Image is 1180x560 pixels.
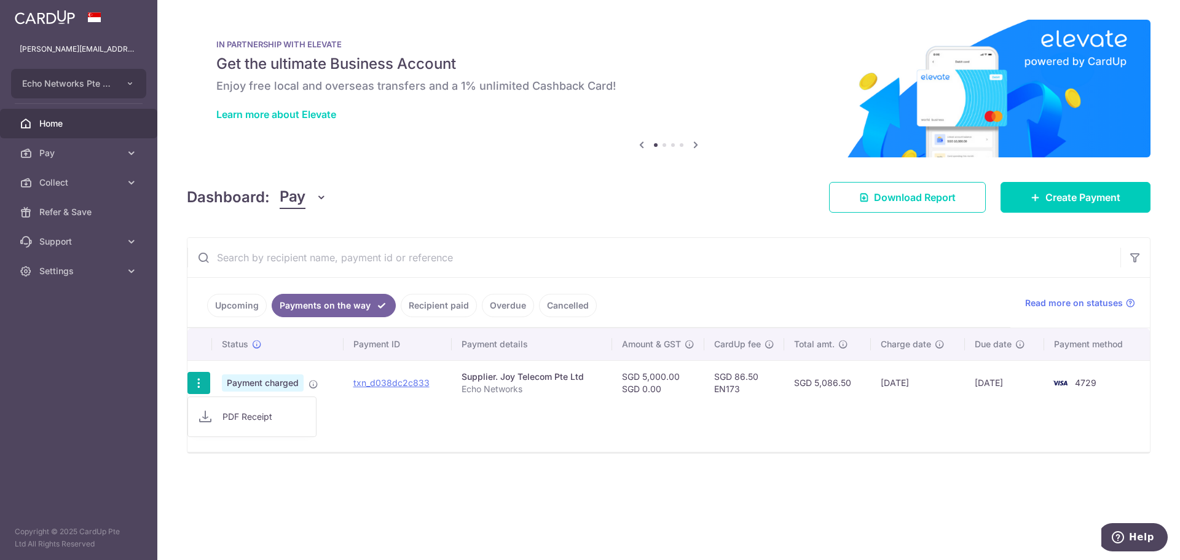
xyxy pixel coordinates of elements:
[881,338,931,350] span: Charge date
[216,108,336,120] a: Learn more about Elevate
[20,43,138,55] p: [PERSON_NAME][EMAIL_ADDRESS][DOMAIN_NAME]
[39,265,120,277] span: Settings
[1025,297,1135,309] a: Read more on statuses
[714,338,761,350] span: CardUp fee
[1044,328,1150,360] th: Payment method
[1045,190,1120,205] span: Create Payment
[280,186,327,209] button: Pay
[539,294,597,317] a: Cancelled
[187,20,1150,157] img: Renovation banner
[874,190,956,205] span: Download Report
[280,186,305,209] span: Pay
[187,186,270,208] h4: Dashboard:
[871,360,966,405] td: [DATE]
[1101,523,1168,554] iframe: Opens a widget where you can find more information
[39,147,120,159] span: Pay
[207,294,267,317] a: Upcoming
[1001,182,1150,213] a: Create Payment
[482,294,534,317] a: Overdue
[612,360,704,405] td: SGD 5,000.00 SGD 0.00
[462,383,602,395] p: Echo Networks
[829,182,986,213] a: Download Report
[965,360,1044,405] td: [DATE]
[187,238,1120,277] input: Search by recipient name, payment id or reference
[975,338,1012,350] span: Due date
[216,39,1121,49] p: IN PARTNERSHIP WITH ELEVATE
[353,377,430,388] a: txn_d038dc2c833
[344,328,452,360] th: Payment ID
[401,294,477,317] a: Recipient paid
[704,360,784,405] td: SGD 86.50 EN173
[784,360,871,405] td: SGD 5,086.50
[272,294,396,317] a: Payments on the way
[39,176,120,189] span: Collect
[1025,297,1123,309] span: Read more on statuses
[187,396,317,437] ul: Pay
[1075,377,1096,388] span: 4729
[39,206,120,218] span: Refer & Save
[622,338,681,350] span: Amount & GST
[1048,376,1072,390] img: Bank Card
[22,77,113,90] span: Echo Networks Pte Ltd
[452,328,612,360] th: Payment details
[39,235,120,248] span: Support
[15,10,75,25] img: CardUp
[222,338,248,350] span: Status
[222,374,304,392] span: Payment charged
[11,69,146,98] button: Echo Networks Pte Ltd
[216,54,1121,74] h5: Get the ultimate Business Account
[462,371,602,383] div: Supplier. Joy Telecom Pte Ltd
[39,117,120,130] span: Home
[216,79,1121,93] h6: Enjoy free local and overseas transfers and a 1% unlimited Cashback Card!
[794,338,835,350] span: Total amt.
